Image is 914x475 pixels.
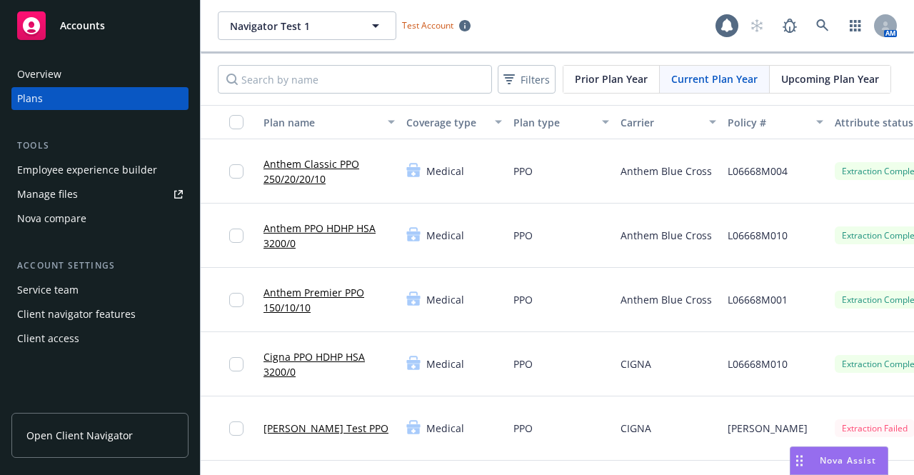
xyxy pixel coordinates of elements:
[17,183,78,206] div: Manage files
[11,303,189,326] a: Client navigator features
[11,6,189,46] a: Accounts
[808,11,837,40] a: Search
[621,356,651,371] span: CIGNA
[263,115,379,130] div: Plan name
[728,421,808,436] span: [PERSON_NAME]
[621,292,712,307] span: Anthem Blue Cross
[263,221,395,251] a: Anthem PPO HDHP HSA 3200/0
[508,105,615,139] button: Plan type
[11,63,189,86] a: Overview
[17,63,61,86] div: Overview
[790,446,888,475] button: Nova Assist
[17,87,43,110] div: Plans
[17,327,79,350] div: Client access
[11,183,189,206] a: Manage files
[263,285,395,315] a: Anthem Premier PPO 150/10/10
[17,279,79,301] div: Service team
[401,105,508,139] button: Coverage type
[575,71,648,86] span: Prior Plan Year
[728,356,788,371] span: L06668M010
[513,292,533,307] span: PPO
[17,303,136,326] div: Client navigator features
[841,11,870,40] a: Switch app
[11,207,189,230] a: Nova compare
[781,71,879,86] span: Upcoming Plan Year
[229,115,243,129] input: Select all
[621,115,700,130] div: Carrier
[17,159,157,181] div: Employee experience builder
[426,292,464,307] span: Medical
[26,428,133,443] span: Open Client Navigator
[17,207,86,230] div: Nova compare
[513,164,533,179] span: PPO
[621,421,651,436] span: CIGNA
[426,228,464,243] span: Medical
[263,156,395,186] a: Anthem Classic PPO 250/20/20/10
[615,105,722,139] button: Carrier
[426,421,464,436] span: Medical
[790,447,808,474] div: Drag to move
[820,454,876,466] span: Nova Assist
[513,356,533,371] span: PPO
[426,164,464,179] span: Medical
[501,69,553,90] span: Filters
[621,228,712,243] span: Anthem Blue Cross
[402,19,453,31] span: Test Account
[396,18,476,33] span: Test Account
[229,164,243,179] input: Toggle Row Selected
[230,19,353,34] span: Navigator Test 1
[775,11,804,40] a: Report a Bug
[60,20,105,31] span: Accounts
[11,87,189,110] a: Plans
[229,229,243,243] input: Toggle Row Selected
[11,279,189,301] a: Service team
[498,65,556,94] button: Filters
[513,228,533,243] span: PPO
[11,159,189,181] a: Employee experience builder
[426,356,464,371] span: Medical
[263,349,395,379] a: Cigna PPO HDHP HSA 3200/0
[218,11,396,40] button: Navigator Test 1
[728,228,788,243] span: L06668M010
[229,421,243,436] input: Toggle Row Selected
[11,139,189,153] div: Tools
[521,72,550,87] span: Filters
[621,164,712,179] span: Anthem Blue Cross
[513,115,593,130] div: Plan type
[728,292,788,307] span: L06668M001
[722,105,829,139] button: Policy #
[11,327,189,350] a: Client access
[671,71,758,86] span: Current Plan Year
[406,115,486,130] div: Coverage type
[743,11,771,40] a: Start snowing
[728,115,808,130] div: Policy #
[229,293,243,307] input: Toggle Row Selected
[728,164,788,179] span: L06668M004
[513,421,533,436] span: PPO
[229,357,243,371] input: Toggle Row Selected
[258,105,401,139] button: Plan name
[11,259,189,273] div: Account settings
[218,65,492,94] input: Search by name
[263,421,388,436] a: [PERSON_NAME] Test PPO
